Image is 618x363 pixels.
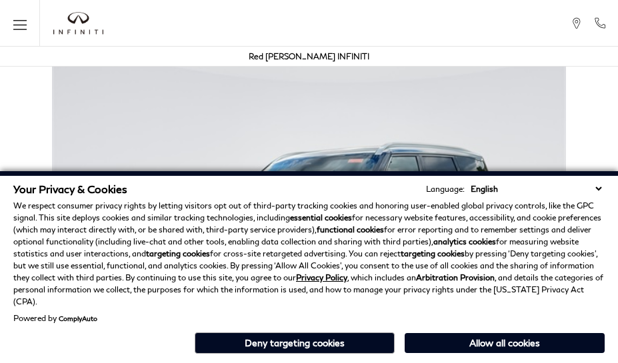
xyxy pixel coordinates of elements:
[416,272,495,282] strong: Arbitration Provision
[13,200,605,308] p: We respect consumer privacy rights by letting visitors opt out of third-party tracking cookies an...
[146,248,210,258] strong: targeting cookies
[13,314,97,322] div: Powered by
[59,314,97,322] a: ComplyAuto
[401,248,465,258] strong: targeting cookies
[195,332,395,354] button: Deny targeting cookies
[405,333,605,353] button: Allow all cookies
[426,185,465,193] div: Language:
[433,236,496,246] strong: analytics cookies
[53,12,103,35] a: infiniti
[249,51,369,61] a: Red [PERSON_NAME] INFINITI
[467,182,605,195] select: Language Select
[290,212,352,222] strong: essential cookies
[53,12,103,35] img: INFINITI
[296,272,347,282] a: Privacy Policy
[317,224,384,234] strong: functional cookies
[13,182,127,195] span: Your Privacy & Cookies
